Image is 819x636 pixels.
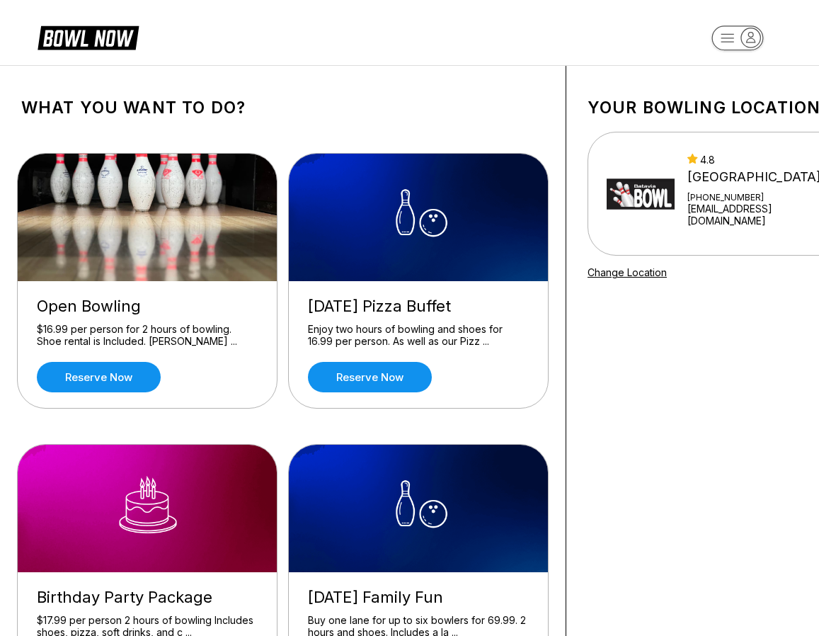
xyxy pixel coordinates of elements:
div: Birthday Party Package [37,588,258,607]
div: Enjoy two hours of bowling and shoes for 16.99 per person. As well as our Pizz ... [308,323,529,348]
a: Reserve now [37,362,161,392]
a: Change Location [588,266,667,278]
img: Birthday Party Package [18,445,278,572]
h1: What you want to do? [21,98,544,118]
div: [DATE] Pizza Buffet [308,297,529,316]
img: Batavia Bowl [607,155,675,233]
div: $16.99 per person for 2 hours of bowling. Shoe rental is Included. [PERSON_NAME] ... [37,323,258,348]
a: Reserve now [308,362,432,392]
img: Open Bowling [18,154,278,281]
img: Wednesday Pizza Buffet [289,154,549,281]
div: Open Bowling [37,297,258,316]
div: [DATE] Family Fun [308,588,529,607]
img: Friday Family Fun [289,445,549,572]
